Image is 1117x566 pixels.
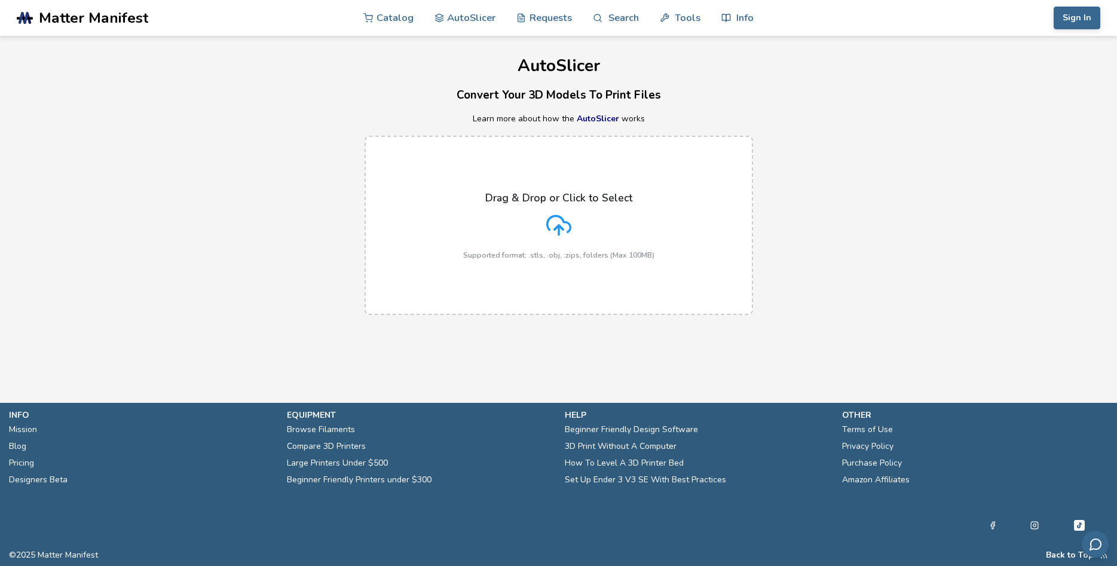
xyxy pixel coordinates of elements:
a: Beginner Friendly Printers under $300 [287,472,432,488]
a: Instagram [1030,518,1039,533]
a: Set Up Ender 3 V3 SE With Best Practices [565,472,726,488]
a: Pricing [9,455,34,472]
a: Facebook [989,518,997,533]
a: Purchase Policy [842,455,902,472]
a: Designers Beta [9,472,68,488]
a: Amazon Affiliates [842,472,910,488]
span: © 2025 Matter Manifest [9,550,98,560]
a: Mission [9,421,37,438]
p: other [842,409,1108,421]
span: Matter Manifest [39,10,148,26]
button: Send feedback via email [1082,531,1109,558]
a: Blog [9,438,26,455]
a: 3D Print Without A Computer [565,438,677,455]
a: Privacy Policy [842,438,893,455]
a: Terms of Use [842,421,893,438]
button: Back to Top [1046,550,1094,560]
a: How To Level A 3D Printer Bed [565,455,684,472]
p: Drag & Drop or Click to Select [485,192,632,204]
p: info [9,409,275,421]
a: Browse Filaments [287,421,355,438]
a: Tiktok [1072,518,1087,533]
button: Sign In [1054,7,1100,29]
a: RSS Feed [1100,550,1108,560]
a: Compare 3D Printers [287,438,366,455]
p: help [565,409,831,421]
a: Large Printers Under $500 [287,455,388,472]
a: AutoSlicer [577,113,619,124]
p: Supported format: .stls, .obj, .zips, folders (Max 100MB) [463,251,654,259]
p: equipment [287,409,553,421]
a: Beginner Friendly Design Software [565,421,698,438]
